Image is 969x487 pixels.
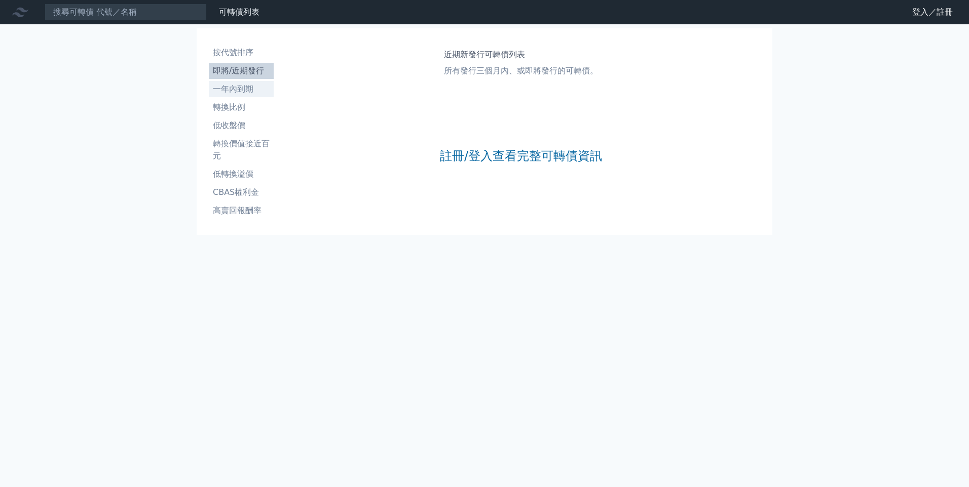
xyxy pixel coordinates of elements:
[209,168,274,180] li: 低轉換溢價
[209,117,274,134] a: 低收盤價
[209,184,274,200] a: CBAS權利金
[904,4,961,20] a: 登入／註冊
[209,202,274,219] a: 高賣回報酬率
[209,205,274,217] li: 高賣回報酬率
[219,7,259,17] a: 可轉債列表
[209,166,274,182] a: 低轉換溢價
[444,49,598,61] h1: 近期新發行可轉債列表
[209,63,274,79] a: 即將/近期發行
[209,99,274,115] a: 轉換比例
[209,138,274,162] li: 轉換價值接近百元
[45,4,207,21] input: 搜尋可轉債 代號／名稱
[209,83,274,95] li: 一年內到期
[209,65,274,77] li: 即將/近期發行
[209,45,274,61] a: 按代號排序
[209,136,274,164] a: 轉換價值接近百元
[440,148,602,164] a: 註冊/登入查看完整可轉債資訊
[209,186,274,198] li: CBAS權利金
[209,119,274,132] li: 低收盤價
[209,101,274,113] li: 轉換比例
[209,81,274,97] a: 一年內到期
[209,47,274,59] li: 按代號排序
[444,65,598,77] p: 所有發行三個月內、或即將發行的可轉債。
